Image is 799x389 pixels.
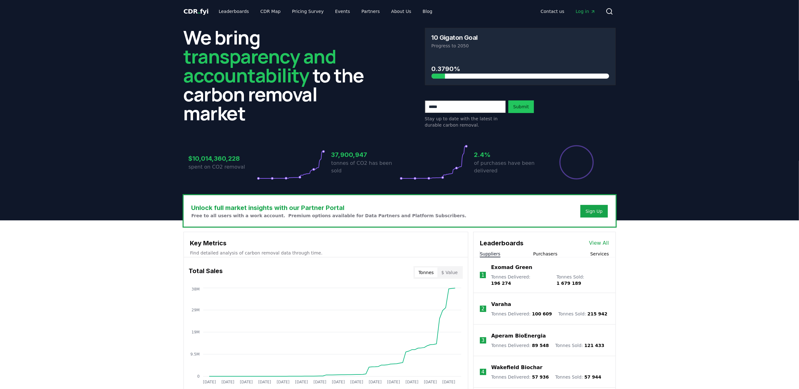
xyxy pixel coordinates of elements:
[587,311,607,316] span: 215 942
[191,308,200,312] tspan: 29M
[350,380,363,385] tspan: [DATE]
[313,380,326,385] tspan: [DATE]
[190,238,462,248] h3: Key Metrics
[331,150,400,159] h3: 37,900,947
[189,266,223,279] h3: Total Sales
[491,332,546,340] a: Aperam BioEnergia
[415,267,438,278] button: Tonnes
[558,311,608,317] p: Tonnes Sold :
[442,380,455,385] tspan: [DATE]
[491,301,511,308] a: Varaha
[184,7,209,16] a: CDR.fyi
[480,238,524,248] h3: Leaderboards
[536,6,569,17] a: Contact us
[184,8,209,15] span: CDR fyi
[190,352,199,356] tspan: 9.5M
[189,154,257,163] h3: $10,014,360,228
[191,330,200,334] tspan: 19M
[557,281,581,286] span: 1 679 189
[190,250,462,256] p: Find detailed analysis of carbon removal data through time.
[491,274,550,286] p: Tonnes Delivered :
[214,6,254,17] a: Leaderboards
[258,380,271,385] tspan: [DATE]
[536,6,600,17] nav: Main
[474,150,542,159] h3: 2.4%
[580,205,608,218] button: Sign Up
[221,380,234,385] tspan: [DATE]
[356,6,385,17] a: Partners
[508,100,534,113] button: Submit
[557,274,609,286] p: Tonnes Sold :
[532,343,549,348] span: 89 548
[590,251,609,257] button: Services
[386,6,416,17] a: About Us
[481,368,485,376] p: 4
[424,380,437,385] tspan: [DATE]
[481,305,485,313] p: 2
[585,208,602,214] a: Sign Up
[589,239,609,247] a: View All
[532,311,552,316] span: 100 609
[184,28,374,123] h2: We bring to the carbon removal market
[369,380,382,385] tspan: [DATE]
[189,163,257,171] p: spent on CO2 removal
[432,34,478,41] h3: 10 Gigaton Goal
[474,159,542,175] p: of purchases have been delivered
[203,380,216,385] tspan: [DATE]
[240,380,253,385] tspan: [DATE]
[191,287,200,291] tspan: 38M
[491,311,552,317] p: Tonnes Delivered :
[491,281,511,286] span: 196 274
[559,145,594,180] div: Percentage of sales delivered
[295,380,308,385] tspan: [DATE]
[432,43,609,49] p: Progress to 2050
[491,364,542,371] a: Wakefield Biochar
[331,159,400,175] p: tonnes of CO2 has been sold
[438,267,462,278] button: $ Value
[425,116,506,128] p: Stay up to date with the latest in durable carbon removal.
[214,6,437,17] nav: Main
[491,374,549,380] p: Tonnes Delivered :
[287,6,329,17] a: Pricing Survey
[332,380,345,385] tspan: [DATE]
[584,374,602,380] span: 57 944
[576,8,595,15] span: Log in
[432,64,609,74] h3: 0.3790%
[184,43,336,88] span: transparency and accountability
[533,251,558,257] button: Purchasers
[480,251,500,257] button: Suppliers
[387,380,400,385] tspan: [DATE]
[198,8,200,15] span: .
[491,264,532,271] a: Exomad Green
[481,337,485,344] p: 3
[197,374,200,379] tspan: 0
[330,6,355,17] a: Events
[555,374,601,380] p: Tonnes Sold :
[571,6,600,17] a: Log in
[276,380,289,385] tspan: [DATE]
[481,271,485,279] p: 1
[191,212,467,219] p: Free to all users with a work account. Premium options available for Data Partners and Platform S...
[405,380,418,385] tspan: [DATE]
[555,342,604,349] p: Tonnes Sold :
[584,343,604,348] span: 121 433
[255,6,286,17] a: CDR Map
[418,6,438,17] a: Blog
[491,342,549,349] p: Tonnes Delivered :
[191,203,467,212] h3: Unlock full market insights with our Partner Portal
[532,374,549,380] span: 57 936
